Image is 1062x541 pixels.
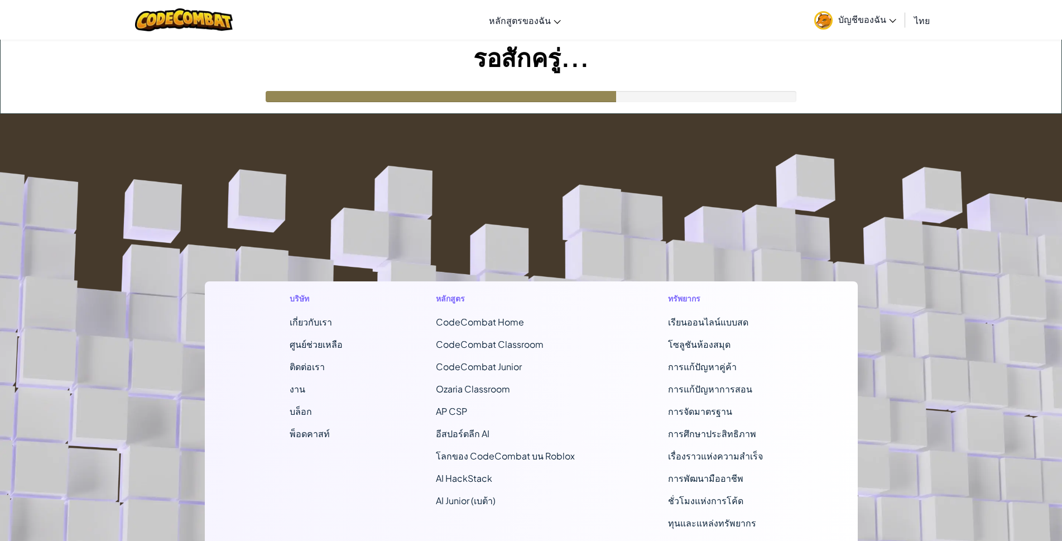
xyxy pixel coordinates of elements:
[668,472,743,484] a: การพัฒนามืออาชีพ
[668,338,731,350] a: โซลูชันห้องสมุด
[436,495,496,506] a: AI Junior (เบต้า)
[436,450,575,462] a: โลกของ CodeCombat บน Roblox
[290,361,325,372] span: ติดต่อเรา
[290,338,343,350] a: ศูนย์ช่วยเหลือ
[436,338,544,350] a: CodeCombat Classroom
[135,8,233,31] img: CodeCombat logo
[668,316,748,328] a: เรียนออนไลน์แบบสด
[909,5,935,35] a: ไทย
[290,316,332,328] a: เกี่ยวกับเรา
[290,293,343,304] h1: บริษัท
[668,428,756,439] a: การศึกษาประสิทธิภาพ
[436,316,524,328] span: CodeCombat Home
[436,405,467,417] a: AP CSP
[436,293,575,304] h1: หลักสูตร
[668,405,732,417] a: การจัดมาตรฐาน
[838,13,896,25] span: บัญชีของฉัน
[436,428,489,439] a: อีสปอร์ตลีก AI
[489,15,551,26] span: หลักสูตรของฉัน
[290,428,330,439] a: พ็อดคาสท์
[914,15,930,26] span: ไทย
[436,361,522,372] a: CodeCombat Junior
[809,2,902,37] a: บัญชีของฉัน
[290,383,305,395] a: งาน
[668,383,752,395] a: การแก้ปัญหาการสอน
[668,517,756,529] a: ทุนและแหล่งทรัพยากร
[1,40,1061,74] h1: รอสักครู่...
[436,383,510,395] a: Ozaria Classroom
[668,450,763,462] a: เรื่องราวแห่งความสำเร็จ
[290,405,312,417] a: บล็อก
[814,11,833,30] img: avatar
[668,361,737,372] a: การแก้ปัญหาคู่ค้า
[668,495,743,506] a: ชั่วโมงแห่งการโค้ด
[436,472,492,484] a: AI HackStack
[668,293,772,304] h1: ทรัพยากร
[483,5,566,35] a: หลักสูตรของฉัน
